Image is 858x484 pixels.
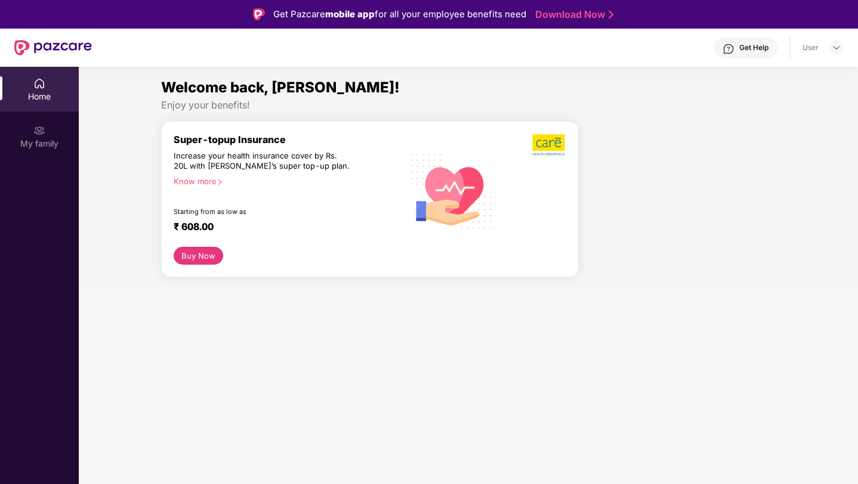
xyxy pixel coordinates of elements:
[325,8,375,20] strong: mobile app
[535,8,610,21] a: Download Now
[739,43,769,52] div: Get Help
[832,43,841,52] img: svg+xml;base64,PHN2ZyBpZD0iRHJvcGRvd24tMzJ4MzIiIHhtbG5zPSJodHRwOi8vd3d3LnczLm9yZy8yMDAwL3N2ZyIgd2...
[174,134,403,145] div: Super-topup Insurance
[174,221,391,235] div: ₹ 608.00
[273,7,526,21] div: Get Pazcare for all your employee benefits need
[217,179,223,185] span: right
[174,207,352,216] div: Starting from as low as
[33,77,45,89] img: svg+xml;base64,PHN2ZyBpZD0iSG9tZSIgeG1sbnM9Imh0dHA6Ly93d3cudzMub3JnLzIwMDAvc3ZnIiB3aWR0aD0iMjAiIG...
[174,247,223,265] button: Buy Now
[403,140,501,240] img: svg+xml;base64,PHN2ZyB4bWxucz0iaHR0cDovL3d3dy53My5vcmcvMjAwMC9zdmciIHhtbG5zOnhsaW5rPSJodHRwOi8vd3...
[723,43,734,55] img: svg+xml;base64,PHN2ZyBpZD0iSGVscC0zMngzMiIgeG1sbnM9Imh0dHA6Ly93d3cudzMub3JnLzIwMDAvc3ZnIiB3aWR0aD...
[253,8,265,20] img: Logo
[33,125,45,136] img: svg+xml;base64,PHN2ZyB3aWR0aD0iMjAiIGhlaWdodD0iMjAiIHZpZXdCb3g9IjAgMCAyMCAyMCIgZmlsbD0ibm9uZSIgeG...
[161,99,776,111] div: Enjoy your benefits!
[609,8,613,21] img: Stroke
[174,151,351,172] div: Increase your health insurance cover by Rs. 20L with [PERSON_NAME]’s super top-up plan.
[161,79,400,96] span: Welcome back, [PERSON_NAME]!
[803,43,819,52] div: User
[174,176,396,185] div: Know more
[532,134,566,156] img: b5dec4f62d2307b9de63beb79f102df3.png
[14,40,92,55] img: New Pazcare Logo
